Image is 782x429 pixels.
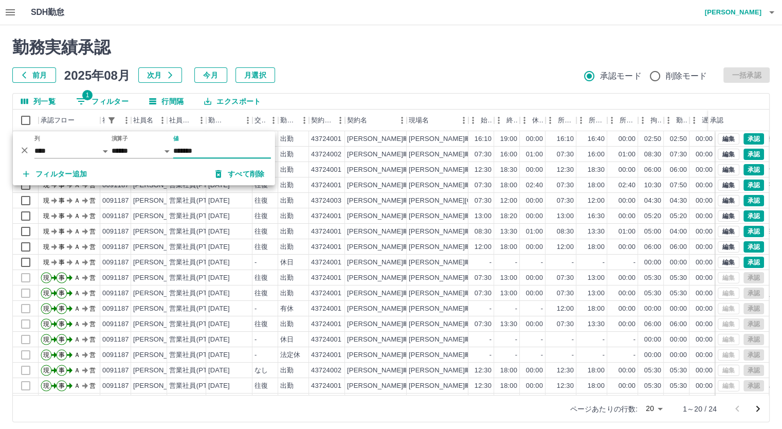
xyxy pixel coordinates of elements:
button: 編集 [718,180,739,191]
div: 休憩 [520,110,545,131]
div: 営業社員(PT契約) [169,211,223,221]
button: 列選択 [13,94,64,109]
div: 社員区分 [167,110,206,131]
button: 次のページへ [748,399,768,419]
div: [PERSON_NAME]町 [347,258,410,267]
button: 編集 [718,257,739,268]
text: 現 [43,274,49,281]
div: 06:00 [644,165,661,175]
div: 02:50 [644,134,661,144]
div: 営業社員(PT契約) [169,258,223,267]
div: 始業 [481,110,492,131]
div: 00:00 [526,289,543,298]
label: 演算子 [112,135,128,142]
span: 削除モード [666,70,707,82]
button: メニュー [266,113,281,128]
div: 06:00 [670,165,687,175]
div: 承認 [710,110,723,131]
button: エクスポート [196,94,269,109]
button: フィルター表示 [104,113,119,128]
text: Ａ [74,197,80,204]
div: - [572,258,574,267]
div: [PERSON_NAME]町[PERSON_NAME]児童クラブ [409,150,561,159]
div: 07:30 [475,273,492,283]
div: [PERSON_NAME] [133,242,189,252]
div: 16:40 [588,134,605,144]
text: 営 [89,197,96,204]
text: Ａ [74,290,80,297]
text: 営 [89,259,96,266]
div: 勤務区分 [280,110,297,131]
div: 交通費 [252,110,278,131]
div: 契約コード [309,110,345,131]
div: 終業 [494,110,520,131]
div: 出勤 [280,196,294,206]
div: [PERSON_NAME]町 [347,227,410,237]
div: - [633,258,635,267]
div: 1件のフィルターを適用中 [104,113,119,128]
div: 契約名 [347,110,367,131]
div: [PERSON_NAME]町 [347,289,410,298]
div: 07:30 [475,181,492,190]
div: 10:30 [644,181,661,190]
div: [PERSON_NAME]町 [347,242,410,252]
div: 05:20 [670,211,687,221]
div: 0091187 [102,289,129,298]
div: 0091187 [102,242,129,252]
div: [DATE] [208,304,230,314]
text: 営 [89,228,96,235]
div: [DATE] [208,273,230,283]
div: 営業社員(PT契約) [169,227,223,237]
div: [PERSON_NAME]町昼間児童クラブ [409,165,519,175]
text: 事 [59,197,65,204]
div: 営業社員(PT契約) [169,304,223,314]
div: 00:00 [619,165,635,175]
span: 1 [82,90,93,100]
div: 07:30 [557,150,574,159]
div: 02:40 [526,181,543,190]
div: 43724001 [311,211,341,221]
div: 07:30 [670,150,687,159]
div: 01:00 [619,227,635,237]
div: 出勤 [280,150,294,159]
div: [DATE] [208,227,230,237]
text: 事 [59,290,65,297]
div: 承認フロー [41,110,75,131]
button: メニュー [456,113,471,128]
div: 07:30 [557,273,574,283]
div: 出勤 [280,165,294,175]
div: 往復 [254,211,268,221]
div: [PERSON_NAME]町 [347,181,410,190]
button: 次月 [138,67,182,83]
div: 01:00 [619,150,635,159]
div: 13:00 [475,211,492,221]
div: 契約名 [345,110,407,131]
div: 00:00 [619,134,635,144]
div: [PERSON_NAME]町 [347,196,410,206]
div: 00:00 [696,150,713,159]
div: 43724001 [311,227,341,237]
div: [DATE] [208,289,230,298]
div: 営業社員(PT契約) [169,273,223,283]
div: 営業社員(PT契約) [169,196,223,206]
button: 編集 [718,241,739,253]
div: [PERSON_NAME] [133,211,189,221]
div: 04:00 [670,227,687,237]
div: 00:00 [696,181,713,190]
div: [PERSON_NAME]町昼間児童クラブ [409,181,519,190]
text: Ａ [74,228,80,235]
div: 43724001 [311,181,341,190]
div: 13:00 [500,289,517,298]
div: 00:00 [696,211,713,221]
button: 今月 [194,67,227,83]
div: 13:00 [557,211,574,221]
div: 終業 [506,110,518,131]
span: 承認モード [600,70,642,82]
div: [PERSON_NAME] [133,258,189,267]
button: 承認 [743,133,764,145]
div: 08:30 [557,227,574,237]
div: [PERSON_NAME]町 [347,211,410,221]
div: 社員名 [131,110,167,131]
div: 00:00 [526,165,543,175]
div: 00:00 [619,196,635,206]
